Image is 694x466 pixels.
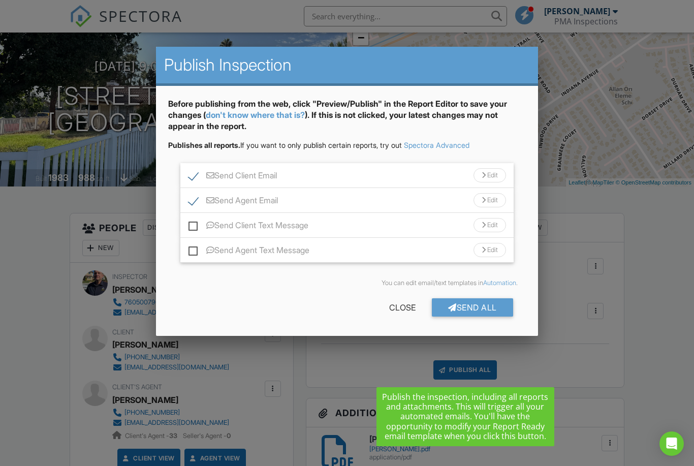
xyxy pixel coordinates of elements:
[404,141,469,149] a: Spectora Advanced
[432,298,513,317] div: Send All
[168,98,525,140] div: Before publishing from the web, click "Preview/Publish" in the Report Editor to save your changes...
[474,243,506,257] div: Edit
[483,279,516,287] a: Automation
[474,168,506,182] div: Edit
[188,196,278,208] label: Send Agent Email
[176,279,517,287] div: You can edit email/text templates in .
[168,141,402,149] span: If you want to only publish certain reports, try out
[188,245,309,258] label: Send Agent Text Message
[164,55,529,75] h2: Publish Inspection
[373,298,432,317] div: Close
[659,431,684,456] div: Open Intercom Messenger
[474,193,506,207] div: Edit
[168,141,240,149] strong: Publishes all reports.
[206,110,305,120] a: don't know where that is?
[474,218,506,232] div: Edit
[188,171,277,183] label: Send Client Email
[188,221,308,233] label: Send Client Text Message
